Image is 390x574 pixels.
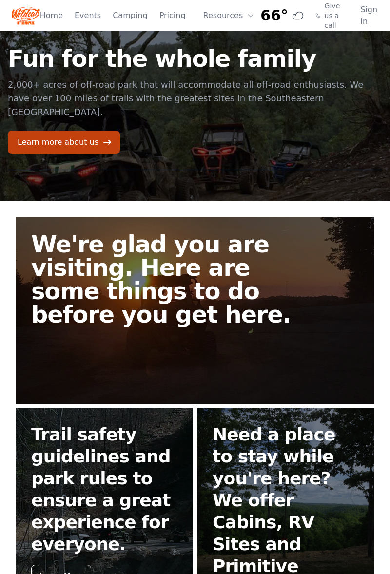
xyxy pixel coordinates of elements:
a: Camping [113,10,147,21]
a: Learn more about us [8,131,120,154]
a: Home [40,10,63,21]
a: Pricing [159,10,186,21]
a: We're glad you are visiting. Here are some things to do before you get here. [16,217,374,404]
a: Give us a call [315,1,349,30]
span: Give us a call [325,1,349,30]
a: Events [75,10,101,21]
button: Resources [197,6,261,25]
span: 66° [260,7,288,24]
h2: Trail safety guidelines and park rules to ensure a great experience for everyone. [31,423,177,555]
a: Sign In [360,4,378,27]
h2: We're glad you are visiting. Here are some things to do before you get here. [31,232,312,326]
img: Wildcat Logo [12,4,40,27]
p: 2,000+ acres of off-road park that will accommodate all off-road enthusiasts. We have over 100 mi... [8,78,382,119]
h1: Fun for the whole family [8,47,382,70]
